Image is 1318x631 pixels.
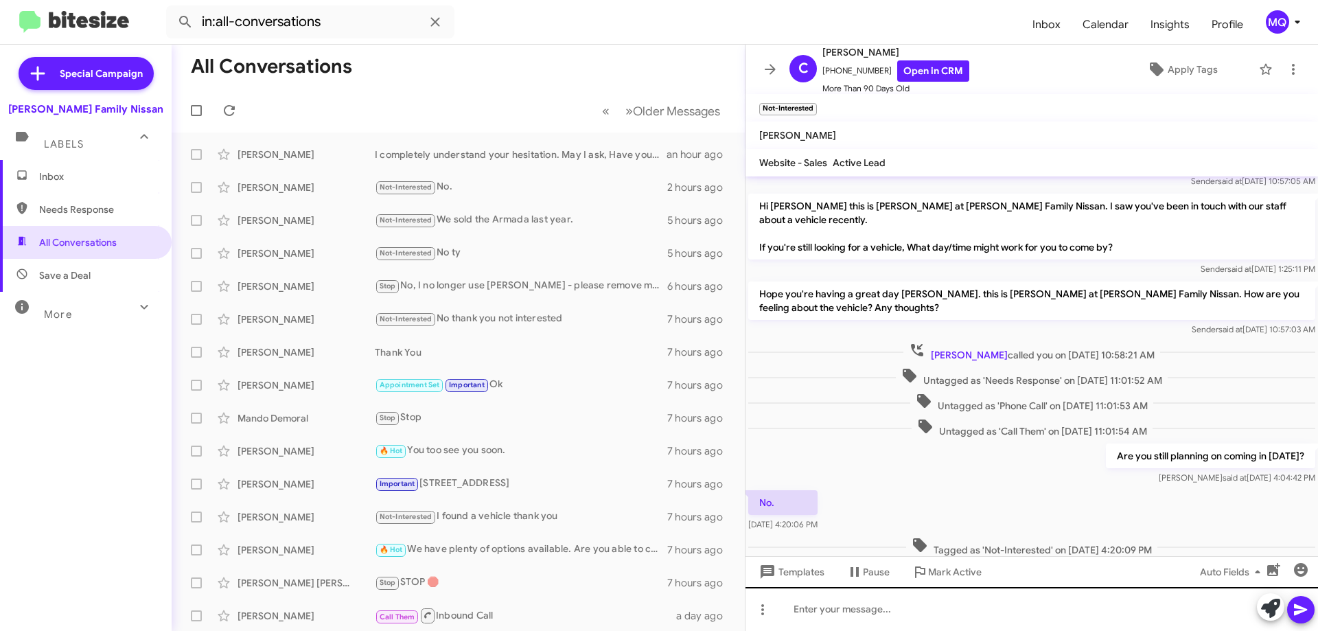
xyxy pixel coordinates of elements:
[238,543,375,557] div: [PERSON_NAME]
[380,282,396,290] span: Stop
[903,342,1160,362] span: called you on [DATE] 10:58:21 AM
[756,560,824,584] span: Templates
[1201,264,1315,274] span: Sender [DATE] 1:25:11 PM
[380,216,432,225] span: Not-Interested
[798,58,809,80] span: C
[822,44,969,60] span: [PERSON_NAME]
[1254,10,1303,34] button: MQ
[238,214,375,227] div: [PERSON_NAME]
[380,479,415,488] span: Important
[897,60,969,82] a: Open in CRM
[1140,5,1201,45] span: Insights
[375,345,667,359] div: Thank You
[667,378,734,392] div: 7 hours ago
[667,411,734,425] div: 7 hours ago
[928,560,982,584] span: Mark Active
[238,345,375,359] div: [PERSON_NAME]
[863,560,890,584] span: Pause
[39,170,156,183] span: Inbox
[44,138,84,150] span: Labels
[1189,560,1277,584] button: Auto Fields
[1200,560,1266,584] span: Auto Fields
[1072,5,1140,45] a: Calendar
[238,378,375,392] div: [PERSON_NAME]
[380,446,403,455] span: 🔥 Hot
[667,181,734,194] div: 2 hours ago
[833,157,886,169] span: Active Lead
[759,157,827,169] span: Website - Sales
[667,312,734,326] div: 7 hours ago
[745,560,835,584] button: Templates
[380,413,396,422] span: Stop
[375,311,667,327] div: No thank you not interested
[1111,57,1252,82] button: Apply Tags
[1266,10,1289,34] div: MQ
[931,349,1008,361] span: [PERSON_NAME]
[238,576,375,590] div: [PERSON_NAME] [PERSON_NAME]
[380,545,403,554] span: 🔥 Hot
[44,308,72,321] span: More
[1201,5,1254,45] span: Profile
[449,380,485,389] span: Important
[238,510,375,524] div: [PERSON_NAME]
[375,575,667,590] div: STOP 🛑
[238,609,375,623] div: [PERSON_NAME]
[8,102,163,116] div: [PERSON_NAME] Family Nissan
[667,246,734,260] div: 5 hours ago
[375,212,667,228] div: We sold the Armada last year.
[896,367,1168,387] span: Untagged as 'Needs Response' on [DATE] 11:01:52 AM
[594,97,618,125] button: Previous
[667,576,734,590] div: 7 hours ago
[375,607,676,624] div: Inbound Call
[1191,176,1315,186] span: Sender [DATE] 10:57:05 AM
[1159,472,1315,483] span: [PERSON_NAME] [DATE] 4:04:42 PM
[617,97,728,125] button: Next
[667,279,734,293] div: 6 hours ago
[667,148,734,161] div: an hour ago
[39,236,117,249] span: All Conversations
[1223,472,1247,483] span: said at
[60,67,143,80] span: Special Campaign
[594,97,728,125] nav: Page navigation example
[375,410,667,426] div: Stop
[1218,324,1242,334] span: said at
[759,103,817,115] small: Not-Interested
[822,60,969,82] span: [PHONE_NUMBER]
[375,179,667,195] div: No.
[380,380,440,389] span: Appointment Set
[238,279,375,293] div: [PERSON_NAME]
[1218,176,1242,186] span: said at
[912,418,1153,438] span: Untagged as 'Call Them' on [DATE] 11:01:54 AM
[906,537,1157,557] span: Tagged as 'Not-Interested' on [DATE] 4:20:09 PM
[822,82,969,95] span: More Than 90 Days Old
[835,560,901,584] button: Pause
[238,444,375,458] div: [PERSON_NAME]
[238,181,375,194] div: [PERSON_NAME]
[667,345,734,359] div: 7 hours ago
[748,519,818,529] span: [DATE] 4:20:06 PM
[748,490,818,515] p: No.
[602,102,610,119] span: «
[1106,444,1315,468] p: Are you still planning on coming in [DATE]?
[901,560,993,584] button: Mark Active
[625,102,633,119] span: »
[1227,264,1251,274] span: said at
[910,393,1153,413] span: Untagged as 'Phone Call' on [DATE] 11:01:53 AM
[759,129,836,141] span: [PERSON_NAME]
[380,183,432,192] span: Not-Interested
[238,411,375,425] div: Mando Demoral
[380,249,432,257] span: Not-Interested
[748,282,1315,320] p: Hope you're having a great day [PERSON_NAME]. this is [PERSON_NAME] at [PERSON_NAME] Family Nissa...
[380,314,432,323] span: Not-Interested
[676,609,734,623] div: a day ago
[375,377,667,393] div: Ok
[748,194,1315,260] p: Hi [PERSON_NAME] this is [PERSON_NAME] at [PERSON_NAME] Family Nissan. I saw you've been in touch...
[1192,324,1315,334] span: Sender [DATE] 10:57:03 AM
[667,477,734,491] div: 7 hours ago
[166,5,454,38] input: Search
[375,278,667,294] div: No, I no longer use [PERSON_NAME] - please remove me from your list - thank you
[667,444,734,458] div: 7 hours ago
[375,509,667,525] div: I found a vehicle thank you
[238,312,375,326] div: [PERSON_NAME]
